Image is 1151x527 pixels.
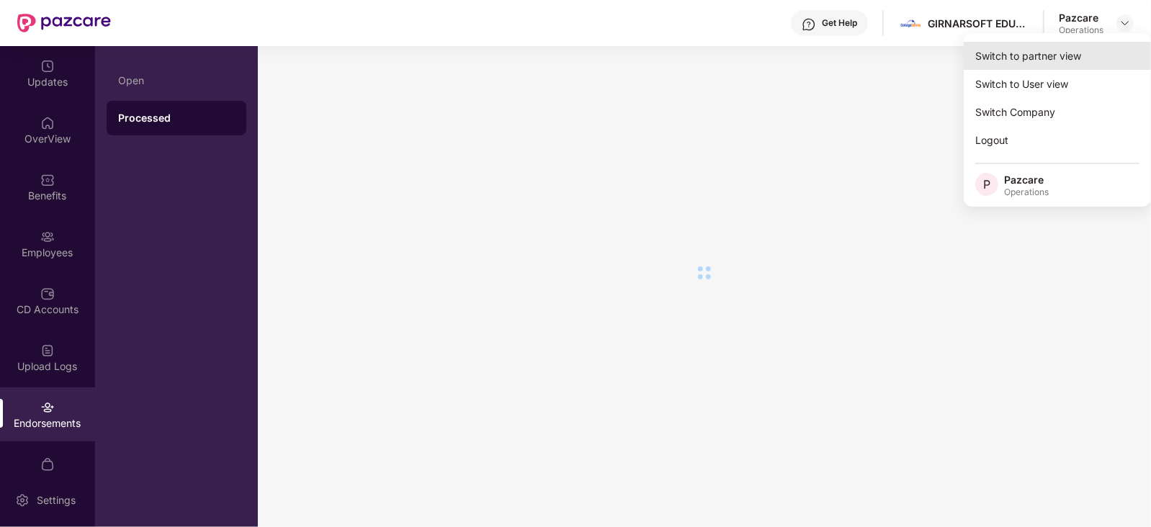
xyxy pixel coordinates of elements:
img: svg+xml;base64,PHN2ZyBpZD0iQmVuZWZpdHMiIHhtbG5zPSJodHRwOi8vd3d3LnczLm9yZy8yMDAwL3N2ZyIgd2lkdGg9Ij... [40,173,55,187]
div: Switch Company [964,98,1151,126]
img: svg+xml;base64,PHN2ZyBpZD0iVXBsb2FkX0xvZ3MiIGRhdGEtbmFtZT0iVXBsb2FkIExvZ3MiIHhtbG5zPSJodHRwOi8vd3... [40,343,55,358]
img: svg+xml;base64,PHN2ZyBpZD0iSG9tZSIgeG1sbnM9Imh0dHA6Ly93d3cudzMub3JnLzIwMDAvc3ZnIiB3aWR0aD0iMjAiIG... [40,116,55,130]
div: Open [118,75,235,86]
img: svg+xml;base64,PHN2ZyBpZD0iRHJvcGRvd24tMzJ4MzIiIHhtbG5zPSJodHRwOi8vd3d3LnczLm9yZy8yMDAwL3N2ZyIgd2... [1119,17,1131,29]
div: Get Help [822,17,857,29]
img: svg+xml;base64,PHN2ZyBpZD0iRW1wbG95ZWVzIiB4bWxucz0iaHR0cDovL3d3dy53My5vcmcvMjAwMC9zdmciIHdpZHRoPS... [40,230,55,244]
div: Operations [1059,24,1103,36]
img: svg+xml;base64,PHN2ZyBpZD0iRW5kb3JzZW1lbnRzIiB4bWxucz0iaHR0cDovL3d3dy53My5vcmcvMjAwMC9zdmciIHdpZH... [40,400,55,415]
img: svg+xml;base64,PHN2ZyBpZD0iQ0RfQWNjb3VudHMiIGRhdGEtbmFtZT0iQ0QgQWNjb3VudHMiIHhtbG5zPSJodHRwOi8vd3... [40,287,55,301]
img: cd%20colored%20full%20logo%20(1).png [900,13,921,34]
div: GIRNARSOFT EDUCATION SERVICES PRIVATE LIMITED [928,17,1029,30]
div: Pazcare [1059,11,1103,24]
img: svg+xml;base64,PHN2ZyBpZD0iVXBkYXRlZCIgeG1sbnM9Imh0dHA6Ly93d3cudzMub3JnLzIwMDAvc3ZnIiB3aWR0aD0iMj... [40,59,55,73]
div: Pazcare [1004,173,1049,186]
div: Operations [1004,186,1049,198]
img: New Pazcare Logo [17,14,111,32]
img: svg+xml;base64,PHN2ZyBpZD0iU2V0dGluZy0yMHgyMCIgeG1sbnM9Imh0dHA6Ly93d3cudzMub3JnLzIwMDAvc3ZnIiB3aW... [15,493,30,508]
img: svg+xml;base64,PHN2ZyBpZD0iSGVscC0zMngzMiIgeG1sbnM9Imh0dHA6Ly93d3cudzMub3JnLzIwMDAvc3ZnIiB3aWR0aD... [802,17,816,32]
div: Switch to partner view [964,42,1151,70]
div: Processed [118,111,235,125]
div: Switch to User view [964,70,1151,98]
span: P [983,176,990,193]
img: svg+xml;base64,PHN2ZyBpZD0iTXlfT3JkZXJzIiBkYXRhLW5hbWU9Ik15IE9yZGVycyIgeG1sbnM9Imh0dHA6Ly93d3cudz... [40,457,55,472]
div: Logout [964,126,1151,154]
div: Settings [32,493,80,508]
